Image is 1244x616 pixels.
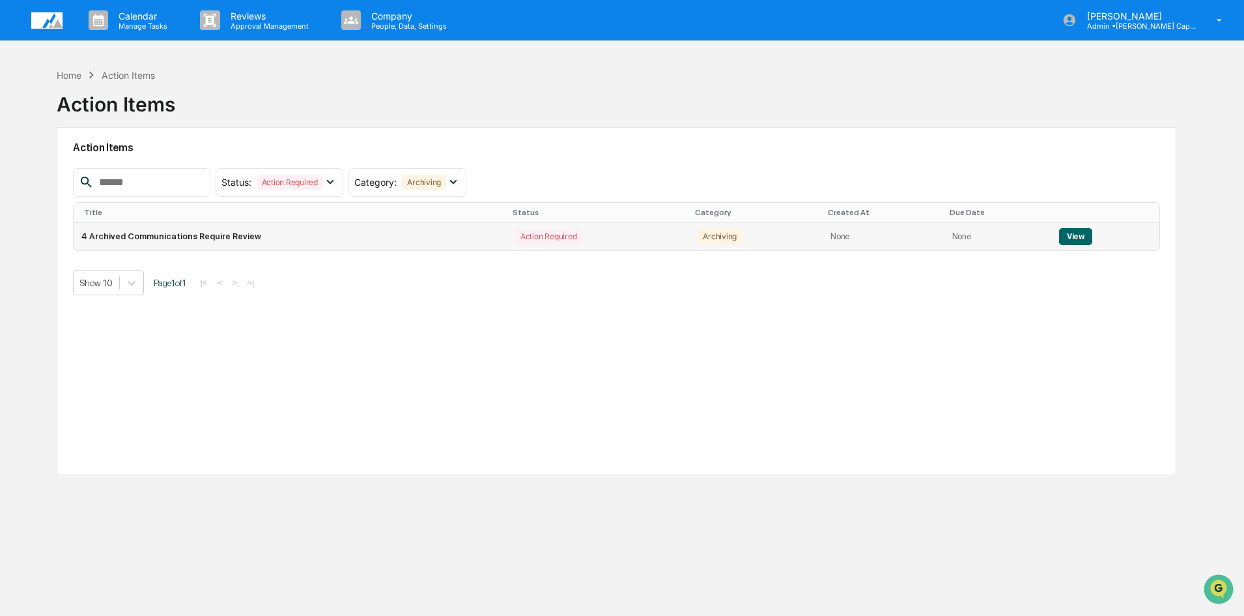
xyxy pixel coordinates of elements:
[214,277,227,288] button: <
[8,184,87,207] a: 🔎Data Lookup
[89,159,167,183] a: 🗄️Attestations
[57,82,175,116] div: Action Items
[695,208,817,217] div: Category
[196,277,211,288] button: |<
[1059,228,1092,245] button: View
[26,164,84,177] span: Preclearance
[44,100,214,113] div: Start new chat
[257,175,323,190] div: Action Required
[31,12,63,29] img: logo
[8,159,89,183] a: 🖐️Preclearance
[1059,231,1092,241] a: View
[57,70,81,81] div: Home
[221,104,237,119] button: Start new chat
[228,277,241,288] button: >
[44,113,165,123] div: We're available if you need us!
[74,223,507,250] td: 4 Archived Communications Require Review
[108,10,174,22] p: Calendar
[94,166,105,176] div: 🗄️
[1077,10,1198,22] p: [PERSON_NAME]
[102,70,155,81] div: Action Items
[13,27,237,48] p: How can we help?
[698,229,742,244] div: Archiving
[944,223,1051,250] td: None
[73,141,1160,154] h2: Action Items
[108,22,174,31] p: Manage Tasks
[361,10,453,22] p: Company
[402,175,446,190] div: Archiving
[92,220,158,231] a: Powered byPylon
[515,229,582,244] div: Action Required
[13,190,23,201] div: 🔎
[354,177,397,188] span: Category :
[107,164,162,177] span: Attestations
[13,100,36,123] img: 1746055101610-c473b297-6a78-478c-a979-82029cc54cd1
[220,10,315,22] p: Reviews
[823,223,944,250] td: None
[130,221,158,231] span: Pylon
[84,208,502,217] div: Title
[1202,573,1237,608] iframe: Open customer support
[243,277,258,288] button: >|
[221,177,251,188] span: Status :
[13,166,23,176] div: 🖐️
[26,189,82,202] span: Data Lookup
[950,208,1046,217] div: Due Date
[1077,22,1198,31] p: Admin • [PERSON_NAME] Capital Management
[154,278,186,288] span: Page 1 of 1
[220,22,315,31] p: Approval Management
[513,208,685,217] div: Status
[361,22,453,31] p: People, Data, Settings
[828,208,939,217] div: Created At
